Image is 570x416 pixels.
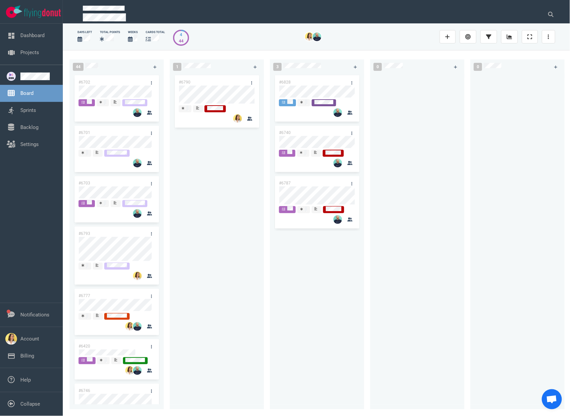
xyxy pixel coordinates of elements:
[279,130,291,135] a: #6740
[179,80,190,85] a: #6790
[20,32,44,38] a: Dashboard
[333,215,342,224] img: 26
[79,130,90,135] a: #6701
[79,80,90,85] a: #6702
[73,63,84,71] span: 44
[273,63,282,71] span: 3
[125,322,134,331] img: 26
[133,366,142,375] img: 26
[179,38,183,44] div: 44
[305,32,314,41] img: 26
[233,114,242,123] img: 26
[133,272,142,280] img: 26
[20,90,33,96] a: Board
[79,344,90,349] a: #6420
[133,159,142,167] img: 26
[146,30,165,34] div: cards total
[20,336,39,342] a: Account
[333,159,342,167] img: 26
[474,63,482,71] span: 0
[133,209,142,218] img: 26
[20,141,39,147] a: Settings
[20,312,49,318] a: Notifications
[133,322,142,331] img: 26
[78,30,92,34] div: days left
[79,293,90,298] a: #6777
[20,377,31,383] a: Help
[20,107,36,113] a: Sprints
[79,181,90,185] a: #6703
[542,389,562,409] a: Ouvrir le chat
[24,9,61,18] img: Flying Donut text logo
[79,231,90,236] a: #6793
[333,108,342,117] img: 26
[100,30,120,34] div: Total Points
[374,63,382,71] span: 0
[173,63,181,71] span: 1
[279,181,291,185] a: #6787
[20,401,40,407] a: Collapse
[20,49,39,55] a: Projects
[20,124,38,130] a: Backlog
[313,32,321,41] img: 26
[179,31,183,38] div: 4
[279,80,291,85] a: #6828
[125,366,134,375] img: 26
[20,353,34,359] a: Billing
[128,30,138,34] div: Weeks
[79,388,90,393] a: #6746
[133,108,142,117] img: 26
